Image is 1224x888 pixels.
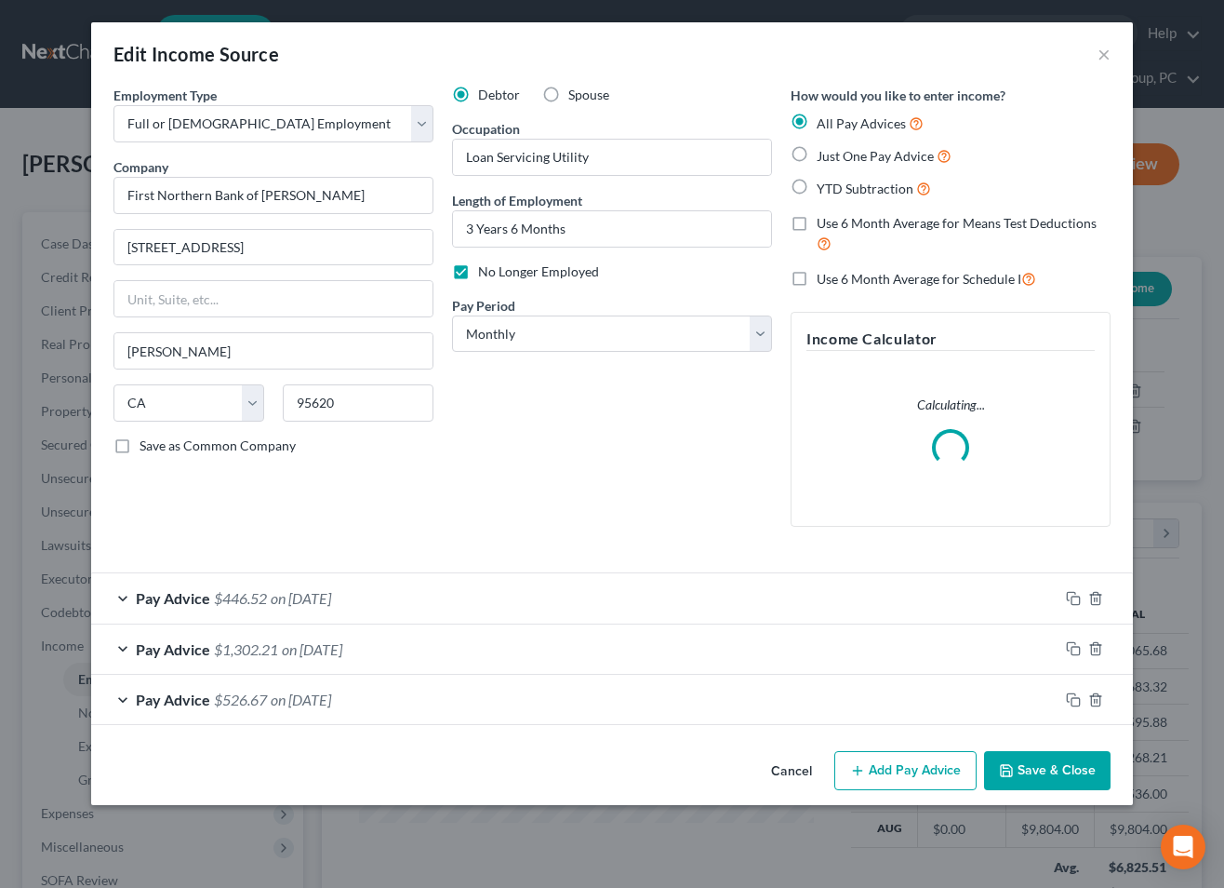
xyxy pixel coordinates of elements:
[113,177,433,214] input: Search company by name...
[453,211,771,247] input: ex: 2 years
[452,119,520,139] label: Occupation
[453,140,771,175] input: --
[817,215,1097,231] span: Use 6 Month Average for Means Test Deductions
[140,437,296,453] span: Save as Common Company
[136,691,210,708] span: Pay Advice
[113,159,168,175] span: Company
[1098,43,1111,65] button: ×
[817,271,1021,287] span: Use 6 Month Average for Schedule I
[282,640,342,658] span: on [DATE]
[806,396,1095,414] p: Calculating...
[756,753,827,790] button: Cancel
[136,589,210,607] span: Pay Advice
[114,230,432,265] input: Enter address...
[452,191,582,210] label: Length of Employment
[114,333,432,369] input: Enter city...
[791,86,1005,105] label: How would you like to enter income?
[136,640,210,658] span: Pay Advice
[817,181,913,196] span: YTD Subtraction
[114,281,432,316] input: Unit, Suite, etc...
[806,328,1095,351] h5: Income Calculator
[478,263,599,279] span: No Longer Employed
[271,691,331,708] span: on [DATE]
[478,87,520,102] span: Debtor
[984,751,1111,790] button: Save & Close
[113,41,279,67] div: Edit Income Source
[568,87,609,102] span: Spouse
[113,87,217,103] span: Employment Type
[214,589,267,607] span: $446.52
[271,589,331,607] span: on [DATE]
[452,298,515,314] span: Pay Period
[834,751,977,790] button: Add Pay Advice
[817,148,934,164] span: Just One Pay Advice
[283,384,433,422] input: Enter zip...
[817,115,906,131] span: All Pay Advices
[214,691,267,708] span: $526.67
[214,640,278,658] span: $1,302.21
[1161,825,1205,869] div: Open Intercom Messenger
